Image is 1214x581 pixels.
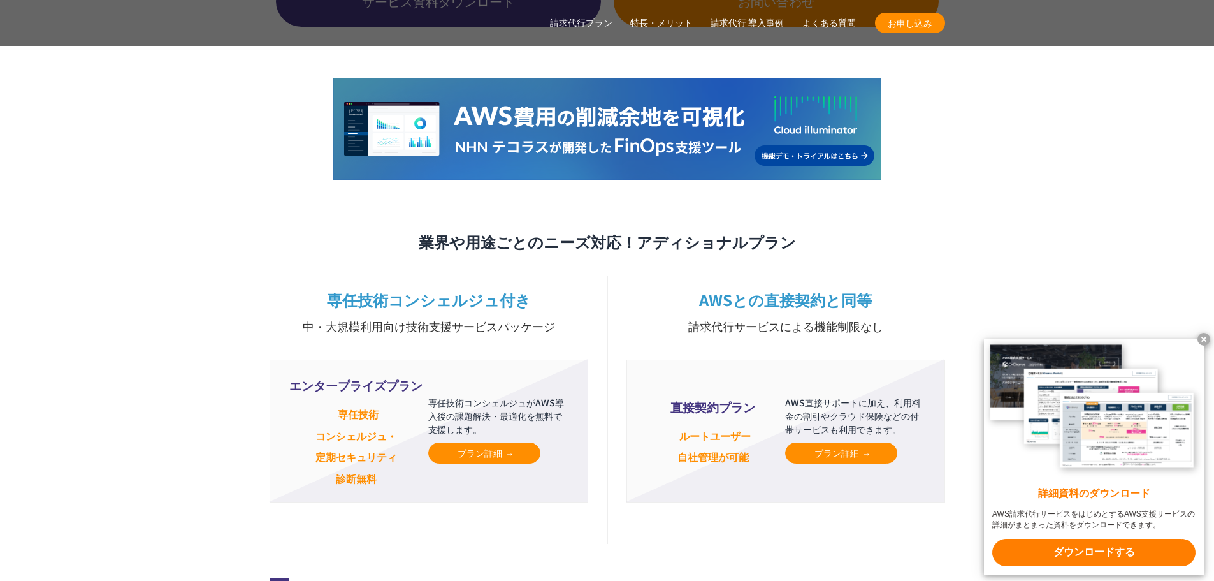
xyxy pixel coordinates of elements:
img: 正しいクラウド財務管理でAWS費用の大幅削減を NHN テコラスが開発したFinOps支援ツール Cloud Illuminator [333,78,881,180]
h3: 業界や用途ごとのニーズ対応！アディショナルプラン [270,231,945,253]
span: お申し込み [875,17,945,30]
a: 特長・メリット [630,17,693,30]
small: 請求代行サービスによる機能制限なし [626,318,945,335]
p: 専任技術コンシェルジュがAWS導入後の課題解決・最適化を無料で支援します。 [428,396,568,436]
a: プラン詳細 [428,443,540,464]
span: エンタープライズプラン [289,376,423,395]
span: プラン詳細 [814,446,868,460]
a: プラン詳細 [785,443,897,464]
a: 請求代行 導入事例 [711,17,784,30]
x-t: AWS請求代行サービスをはじめとするAWS支援サービスの詳細がまとまった資料をダウンロードできます。 [992,509,1196,531]
small: 中・大規模利用向け技術支援サービスパッケージ [270,318,588,335]
small: 専任技術 コンシェルジュ・ 定期セキュリティ 診断無料 [315,406,397,486]
span: 直接契約プラン [646,398,780,416]
h3: 専任技術コンシェルジュ付き [270,289,588,335]
a: 請求代行プラン [550,17,612,30]
a: 詳細資料のダウンロード AWS請求代行サービスをはじめとするAWS支援サービスの詳細がまとまった資料をダウンロードできます。 ダウンロードする [984,339,1204,575]
small: ルートユーザー 自社管理が可能 [677,428,751,465]
p: AWS直接サポートに加え、利用料金の割引やクラウド保険などの付帯サービスも利用できます。 [785,396,925,436]
x-t: 詳細資料のダウンロード [992,487,1196,501]
x-t: ダウンロードする [992,539,1196,566]
a: お申し込み [875,13,945,33]
h3: AWSとの直接契約と同等 [626,289,945,335]
a: よくある質問 [802,17,856,30]
span: プラン詳細 [458,446,511,460]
